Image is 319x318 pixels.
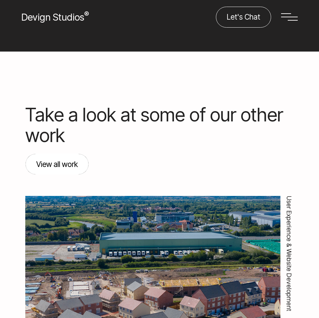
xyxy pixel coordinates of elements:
span: User Experience & Website Development [284,196,294,311]
h2: Take a look at some of our other work [25,105,294,146]
a: Contact us about your project [216,7,271,28]
sup: ® [84,10,89,19]
a: View all our projects from Devign Studios® [25,154,89,175]
a: Devign Studios® Homepage [21,10,89,24]
span: Devign Studios [21,11,89,23]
